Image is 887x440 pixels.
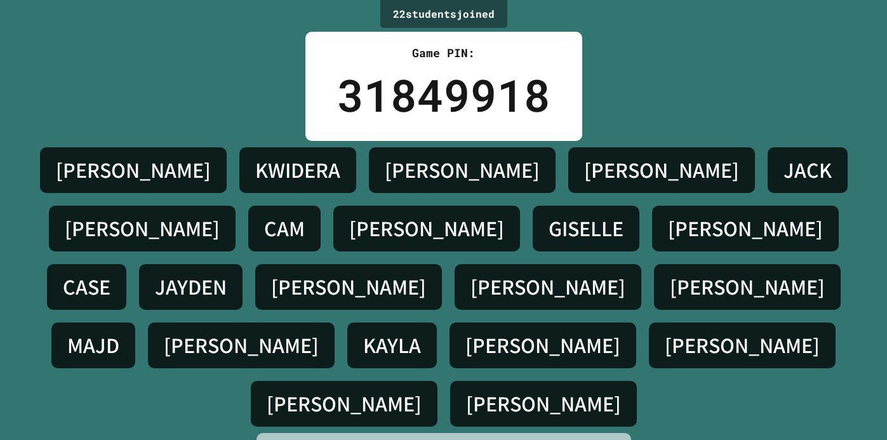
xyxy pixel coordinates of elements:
[668,215,823,242] h4: [PERSON_NAME]
[470,274,625,300] h4: [PERSON_NAME]
[784,157,832,183] h4: JACK
[670,274,825,300] h4: [PERSON_NAME]
[665,332,820,359] h4: [PERSON_NAME]
[271,274,426,300] h4: [PERSON_NAME]
[164,332,319,359] h4: [PERSON_NAME]
[56,157,211,183] h4: [PERSON_NAME]
[267,390,422,417] h4: [PERSON_NAME]
[264,215,305,242] h4: CAM
[465,332,620,359] h4: [PERSON_NAME]
[466,390,621,417] h4: [PERSON_NAME]
[349,215,504,242] h4: [PERSON_NAME]
[337,44,550,62] div: Game PIN:
[155,274,227,300] h4: JAYDEN
[337,62,550,128] div: 31849918
[363,332,421,359] h4: KAYLA
[584,157,739,183] h4: [PERSON_NAME]
[385,157,540,183] h4: [PERSON_NAME]
[549,215,624,242] h4: GISELLE
[255,157,340,183] h4: KWIDERA
[63,274,110,300] h4: CASE
[67,332,119,359] h4: MAJD
[65,215,220,242] h4: [PERSON_NAME]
